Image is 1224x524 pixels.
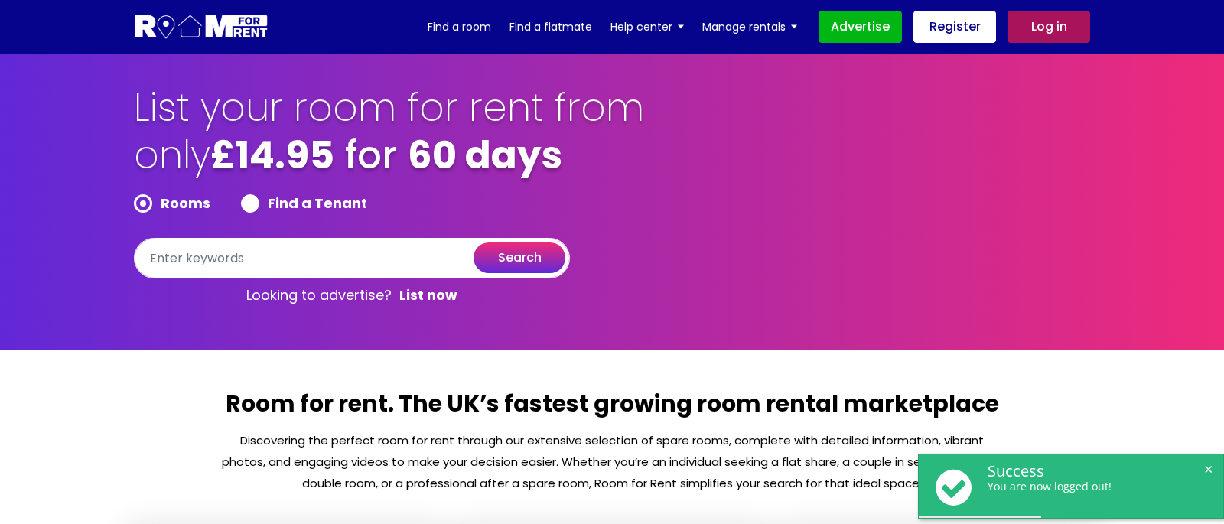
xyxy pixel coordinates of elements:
[220,389,1004,430] h2: Room for rent. The UK’s fastest growing room rental marketplace
[988,462,1208,480] div: Success
[988,480,1208,493] div: You are now logged out!
[1201,462,1216,477] span: ×
[210,128,334,182] b: £14.95
[474,242,565,273] button: search
[345,128,397,182] span: for
[702,15,797,38] a: Manage rentals
[134,13,269,41] img: Logo for Room for Rent, featuring a welcoming design with a house icon and modern typography
[134,194,210,213] label: Rooms
[509,15,592,38] a: Find a flatmate
[241,194,367,213] label: Find a Tenant
[610,15,684,38] a: Help center
[134,278,570,312] p: Looking to advertise?
[1008,11,1090,43] a: Log in
[819,11,902,43] a: Advertise
[428,15,491,38] a: Find a room
[408,128,562,182] b: 60 days
[134,84,646,194] h1: List your room for rent from only
[399,286,457,304] a: List now
[913,11,996,43] a: Register
[220,430,1004,494] p: Discovering the perfect room for rent through our extensive selection of spare rooms, complete wi...
[134,238,570,278] input: Enter keywords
